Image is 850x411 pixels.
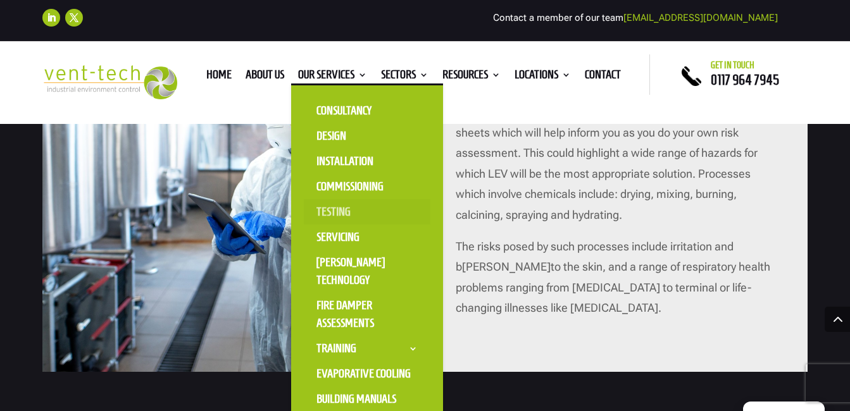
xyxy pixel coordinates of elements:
a: Follow on LinkedIn [42,9,60,27]
a: [PERSON_NAME] Technology [304,250,430,293]
a: Follow on X [65,9,83,27]
img: 2023-09-27T08_35_16.549ZVENT-TECH---Clear-background [42,65,177,100]
a: Locations [515,70,571,84]
a: Commissioning [304,174,430,199]
a: Our Services [298,70,367,84]
a: Installation [304,149,430,174]
p: The risks posed by such processes include irritation and b[PERSON_NAME]to the skin, and a range o... [456,236,777,319]
a: Testing [304,199,430,224]
a: Fire Damper Assessments [304,293,430,336]
a: About us [246,70,284,84]
p: If you carry out any processes using chemicals, you should undertake a risk assessment. The HSE p... [456,82,777,236]
a: 0117 964 7945 [711,72,779,87]
a: Training [304,336,430,361]
a: Consultancy [304,98,430,123]
a: [EMAIL_ADDRESS][DOMAIN_NAME] [623,12,778,23]
a: Home [206,70,232,84]
a: Contact [585,70,621,84]
a: Evaporative Cooling [304,361,430,386]
a: Resources [442,70,501,84]
a: Servicing [304,224,430,250]
span: Get in touch [711,60,754,70]
span: Contact a member of our team [493,12,778,23]
a: Sectors [381,70,428,84]
a: Design [304,123,430,149]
